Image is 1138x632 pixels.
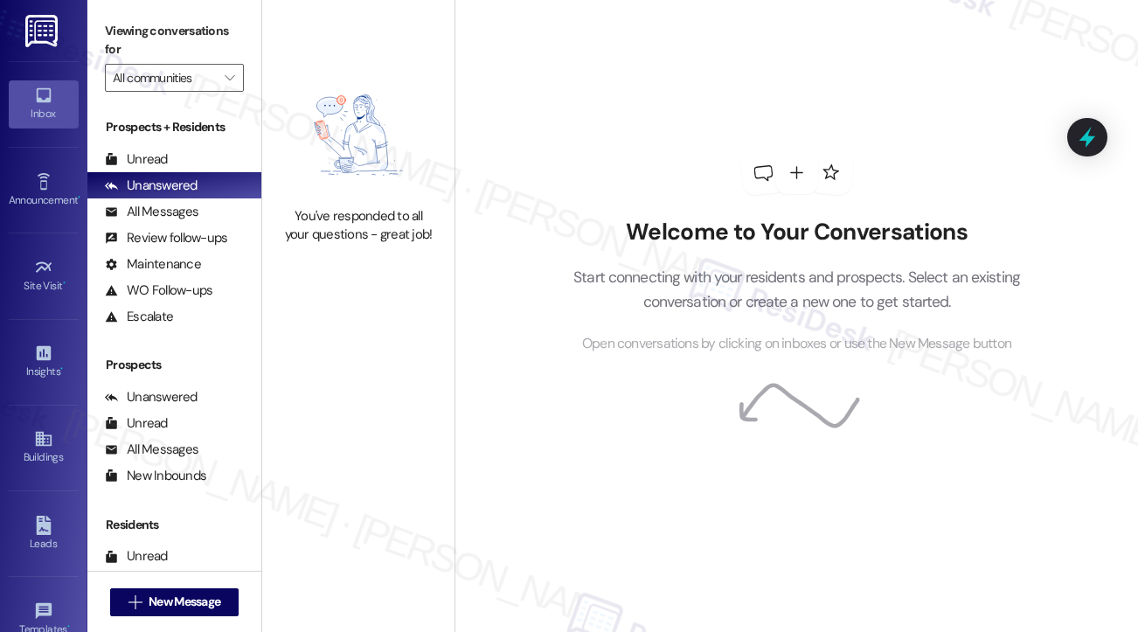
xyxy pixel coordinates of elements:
[105,547,168,566] div: Unread
[547,265,1047,315] p: Start connecting with your residents and prospects. Select an existing conversation or create a n...
[60,363,63,375] span: •
[9,510,79,558] a: Leads
[225,71,234,85] i: 
[105,467,206,485] div: New Inbounds
[149,593,220,611] span: New Message
[281,207,435,245] div: You've responded to all your questions - great job!
[105,441,198,459] div: All Messages
[9,80,79,128] a: Inbox
[547,219,1047,247] h2: Welcome to Your Conversations
[105,17,244,64] label: Viewing conversations for
[582,333,1011,355] span: Open conversations by clicking on inboxes or use the New Message button
[128,595,142,609] i: 
[25,15,61,47] img: ResiDesk Logo
[78,191,80,204] span: •
[87,118,261,136] div: Prospects + Residents
[9,338,79,385] a: Insights •
[105,150,168,169] div: Unread
[105,388,198,406] div: Unanswered
[113,64,216,92] input: All communities
[105,255,201,274] div: Maintenance
[281,72,435,198] img: empty-state
[9,424,79,471] a: Buildings
[87,516,261,534] div: Residents
[105,281,212,300] div: WO Follow-ups
[105,177,198,195] div: Unanswered
[63,277,66,289] span: •
[105,203,198,221] div: All Messages
[105,229,227,247] div: Review follow-ups
[105,308,173,326] div: Escalate
[87,356,261,374] div: Prospects
[9,253,79,300] a: Site Visit •
[105,414,168,433] div: Unread
[110,588,239,616] button: New Message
